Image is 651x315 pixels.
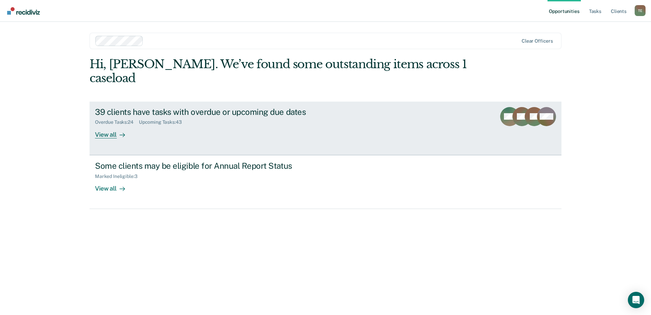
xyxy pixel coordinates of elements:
[95,174,143,179] div: Marked Ineligible : 3
[90,102,561,155] a: 39 clients have tasks with overdue or upcoming due datesOverdue Tasks:24Upcoming Tasks:43View all
[95,179,133,192] div: View all
[635,5,646,16] div: T E
[95,119,139,125] div: Overdue Tasks : 24
[90,155,561,209] a: Some clients may be eligible for Annual Report StatusMarked Ineligible:3View all
[635,5,646,16] button: Profile dropdown button
[90,57,467,85] div: Hi, [PERSON_NAME]. We’ve found some outstanding items across 1 caseload
[139,119,187,125] div: Upcoming Tasks : 43
[95,125,133,138] div: View all
[628,292,644,308] div: Open Intercom Messenger
[95,107,334,117] div: 39 clients have tasks with overdue or upcoming due dates
[522,38,553,44] div: Clear officers
[7,7,40,15] img: Recidiviz
[95,161,334,171] div: Some clients may be eligible for Annual Report Status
